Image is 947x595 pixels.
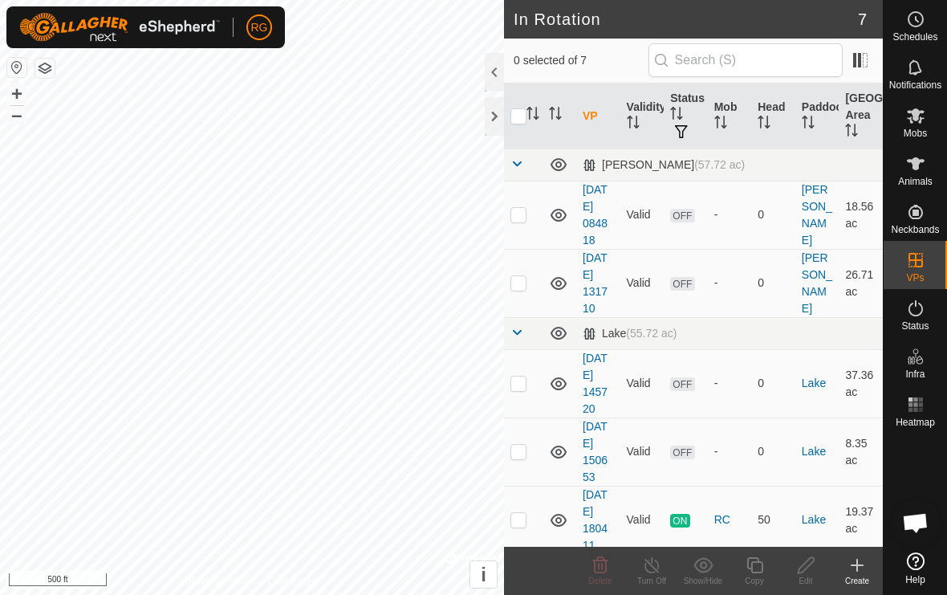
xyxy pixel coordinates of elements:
[845,126,858,139] p-sorticon: Activate to sort
[795,84,839,149] th: Paddock
[620,486,665,554] td: Valid
[751,418,795,486] td: 0
[714,375,746,392] div: -
[620,249,665,317] td: Valid
[751,486,795,554] td: 50
[858,7,867,31] span: 7
[802,445,826,458] a: Lake
[583,420,608,483] a: [DATE] 150653
[839,418,883,486] td: 8.35 ac
[589,577,612,585] span: Delete
[670,514,689,528] span: ON
[19,13,220,42] img: Gallagher Logo
[708,84,752,149] th: Mob
[714,275,746,291] div: -
[802,513,826,526] a: Lake
[514,52,648,69] span: 0 selected of 7
[7,84,26,104] button: +
[526,109,539,122] p-sorticon: Activate to sort
[714,443,746,460] div: -
[751,249,795,317] td: 0
[714,206,746,223] div: -
[751,181,795,249] td: 0
[780,575,831,587] div: Edit
[802,118,815,131] p-sorticon: Activate to sort
[576,84,620,149] th: VP
[884,546,947,591] a: Help
[583,183,608,247] a: [DATE] 084818
[758,118,770,131] p-sorticon: Activate to sort
[891,225,939,234] span: Neckbands
[583,158,745,172] div: [PERSON_NAME]
[896,418,935,427] span: Heatmap
[620,181,665,249] td: Valid
[694,158,745,171] span: (57.72 ac)
[905,369,925,379] span: Infra
[670,377,694,391] span: OFF
[839,249,883,317] td: 26.71 ac
[549,109,562,122] p-sorticon: Activate to sort
[831,575,883,587] div: Create
[268,574,315,589] a: Contact Us
[7,105,26,124] button: –
[839,349,883,418] td: 37.36 ac
[664,84,708,149] th: Status
[670,277,694,291] span: OFF
[839,181,883,249] td: 18.56 ac
[627,118,640,131] p-sorticon: Activate to sort
[729,575,780,587] div: Copy
[892,499,940,547] a: Open chat
[620,349,665,418] td: Valid
[626,327,677,340] span: (55.72 ac)
[802,377,826,389] a: Lake
[901,321,929,331] span: Status
[714,511,746,528] div: RC
[904,128,927,138] span: Mobs
[648,43,843,77] input: Search (S)
[751,349,795,418] td: 0
[583,251,608,315] a: [DATE] 131710
[620,418,665,486] td: Valid
[677,575,729,587] div: Show/Hide
[481,564,486,585] span: i
[514,10,858,29] h2: In Rotation
[583,352,608,415] a: [DATE] 145720
[751,84,795,149] th: Head
[583,488,608,552] a: [DATE] 180411
[251,19,268,36] span: RG
[670,109,683,122] p-sorticon: Activate to sort
[889,80,941,90] span: Notifications
[898,177,933,186] span: Animals
[839,84,883,149] th: [GEOGRAPHIC_DATA] Area
[670,209,694,222] span: OFF
[905,575,925,585] span: Help
[626,575,677,587] div: Turn Off
[620,84,665,149] th: Validity
[35,59,55,78] button: Map Layers
[802,251,832,315] a: [PERSON_NAME]
[7,58,26,77] button: Reset Map
[470,561,497,588] button: i
[189,574,249,589] a: Privacy Policy
[892,32,937,42] span: Schedules
[906,273,924,283] span: VPs
[583,327,677,340] div: Lake
[714,118,727,131] p-sorticon: Activate to sort
[802,183,832,247] a: [PERSON_NAME]
[839,486,883,554] td: 19.37 ac
[670,446,694,459] span: OFF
